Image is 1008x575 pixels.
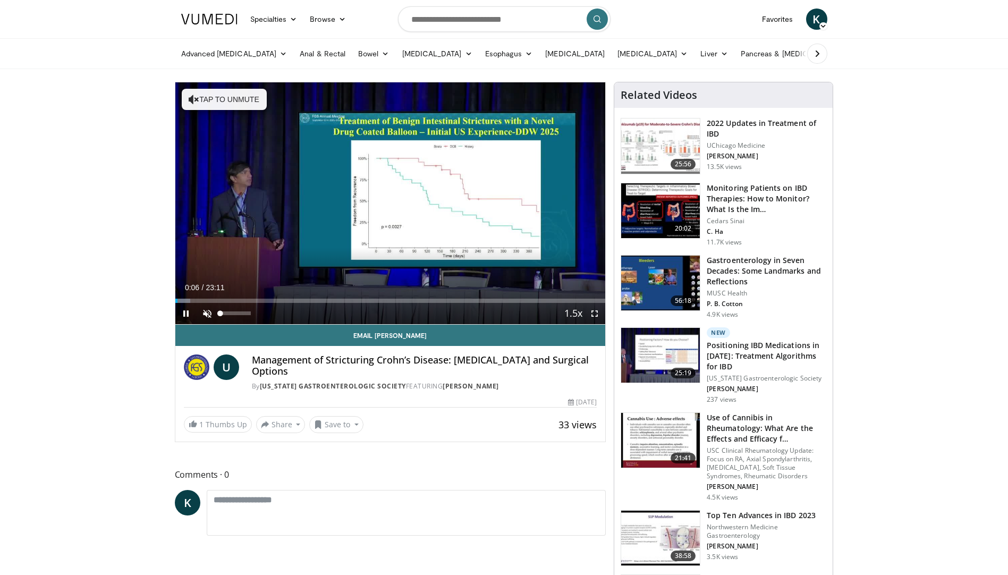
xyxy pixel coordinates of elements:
[563,303,584,324] button: Playback Rate
[621,328,700,383] img: 9ce3f8e3-680b-420d-aa6b-dcfa94f31065.150x105_q85_crop-smart_upscale.jpg
[175,43,294,64] a: Advanced [MEDICAL_DATA]
[175,490,200,515] a: K
[202,283,204,292] span: /
[184,354,209,380] img: Florida Gastroenterologic Society
[707,310,738,319] p: 4.9K views
[181,14,238,24] img: VuMedi Logo
[707,542,826,551] p: [PERSON_NAME]
[707,340,826,372] h3: Positioning IBD Medications in [DATE]: Treatment Algorithms for IBD
[707,183,826,215] h3: Monitoring Patients on IBD Therapies: How to Monitor? What Is the Im…
[175,299,606,303] div: Progress Bar
[214,354,239,380] a: U
[707,300,826,308] p: P. B. Cotton
[539,43,611,64] a: [MEDICAL_DATA]
[707,395,736,404] p: 237 views
[707,141,826,150] p: UChicago Medicine
[185,283,199,292] span: 0:06
[244,9,304,30] a: Specialties
[621,119,700,174] img: 9393c547-9b5d-4ed4-b79d-9c9e6c9be491.150x105_q85_crop-smart_upscale.jpg
[206,283,224,292] span: 23:11
[303,9,352,30] a: Browse
[309,416,363,433] button: Save to
[252,354,597,377] h4: Management of Stricturing Crohn’s Disease: [MEDICAL_DATA] and Surgical Options
[199,419,204,429] span: 1
[621,413,700,468] img: 0045b7ef-2410-4264-ae75-d90f16e523ad.150x105_q85_crop-smart_upscale.jpg
[621,327,826,404] a: 25:19 New Positioning IBD Medications in [DATE]: Treatment Algorithms for IBD [US_STATE] Gastroen...
[707,374,826,383] p: [US_STATE] Gastroenterologic Society
[671,223,696,234] span: 20:02
[398,6,611,32] input: Search topics, interventions
[707,238,742,247] p: 11.7K views
[396,43,479,64] a: [MEDICAL_DATA]
[707,289,826,298] p: MUSC Health
[694,43,734,64] a: Liver
[175,303,197,324] button: Pause
[707,483,826,491] p: [PERSON_NAME]
[707,327,730,338] p: New
[671,368,696,378] span: 25:19
[707,493,738,502] p: 4.5K views
[175,325,606,346] a: Email [PERSON_NAME]
[707,118,826,139] h3: 2022 Updates in Treatment of IBD
[621,118,826,174] a: 25:56 2022 Updates in Treatment of IBD UChicago Medicine [PERSON_NAME] 13.5K views
[621,511,700,566] img: 2f51e707-cd8d-4a31-8e3f-f47d06a7faca.150x105_q85_crop-smart_upscale.jpg
[558,418,597,431] span: 33 views
[621,183,826,247] a: 20:02 Monitoring Patients on IBD Therapies: How to Monitor? What Is the Im… Cedars Sinai C. Ha 11...
[184,416,252,433] a: 1 Thumbs Up
[197,303,218,324] button: Unmute
[221,311,251,315] div: Volume Level
[260,382,406,391] a: [US_STATE] Gastroenterologic Society
[621,256,700,311] img: bb93d144-f14a-4ef9-9756-be2f2f3d1245.150x105_q85_crop-smart_upscale.jpg
[707,446,826,480] p: USC Clinical Rheumatology Update: Focus on RA, Axial Spondylarthritis, [MEDICAL_DATA], Soft Tissu...
[806,9,827,30] a: K
[707,163,742,171] p: 13.5K views
[621,412,826,502] a: 21:41 Use of Cannibis in Rheumatology: What Are the Effects and Efficacy f… USC Clinical Rheumato...
[479,43,539,64] a: Esophagus
[707,553,738,561] p: 3.5K views
[621,89,697,102] h4: Related Videos
[252,382,597,391] div: By FEATURING
[182,89,267,110] button: Tap to unmute
[256,416,306,433] button: Share
[671,159,696,170] span: 25:56
[621,183,700,239] img: 609225da-72ea-422a-b68c-0f05c1f2df47.150x105_q85_crop-smart_upscale.jpg
[175,82,606,325] video-js: Video Player
[671,551,696,561] span: 38:58
[707,152,826,160] p: [PERSON_NAME]
[621,510,826,566] a: 38:58 Top Ten Advances in IBD 2023 Northwestern Medicine Gastroenterology [PERSON_NAME] 3.5K views
[352,43,395,64] a: Bowel
[707,217,826,225] p: Cedars Sinai
[621,255,826,319] a: 56:18 Gastroenterology in Seven Decades: Some Landmarks and Reflections MUSC Health P. B. Cotton ...
[734,43,859,64] a: Pancreas & [MEDICAL_DATA]
[175,468,606,481] span: Comments 0
[293,43,352,64] a: Anal & Rectal
[707,385,826,393] p: [PERSON_NAME]
[568,398,597,407] div: [DATE]
[707,227,826,236] p: C. Ha
[611,43,694,64] a: [MEDICAL_DATA]
[443,382,499,391] a: [PERSON_NAME]
[707,523,826,540] p: Northwestern Medicine Gastroenterology
[707,510,826,521] h3: Top Ten Advances in IBD 2023
[707,412,826,444] h3: Use of Cannibis in Rheumatology: What Are the Effects and Efficacy f…
[671,453,696,463] span: 21:41
[584,303,605,324] button: Fullscreen
[671,295,696,306] span: 56:18
[756,9,800,30] a: Favorites
[707,255,826,287] h3: Gastroenterology in Seven Decades: Some Landmarks and Reflections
